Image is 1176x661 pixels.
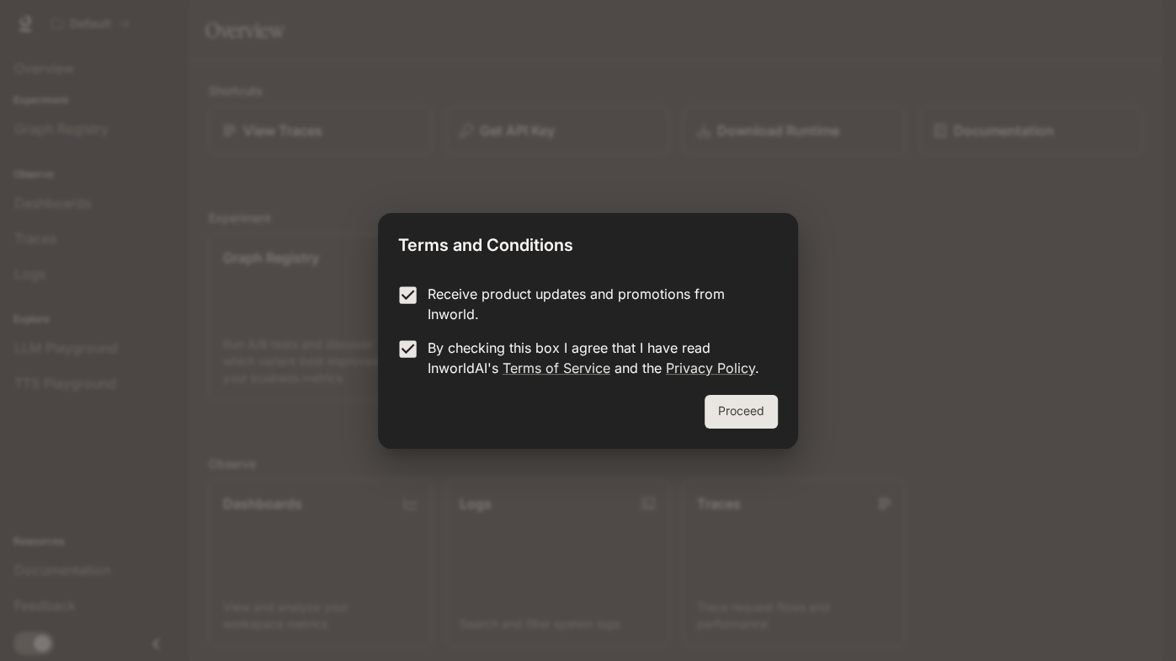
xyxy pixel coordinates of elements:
a: Terms of Service [503,360,610,376]
p: Receive product updates and promotions from Inworld. [428,284,764,324]
p: By checking this box I agree that I have read InworldAI's and the . [428,338,764,378]
button: Proceed [705,395,778,429]
h2: Terms and Conditions [378,213,797,270]
a: Privacy Policy [666,360,755,376]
